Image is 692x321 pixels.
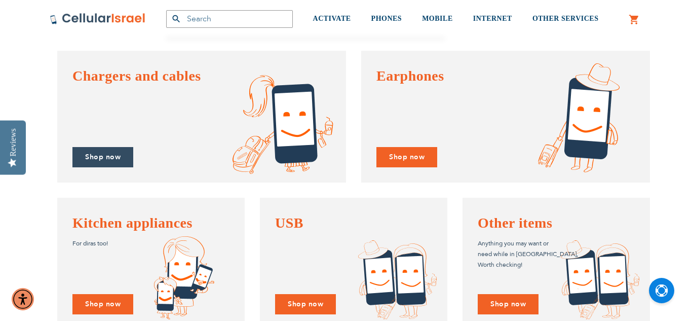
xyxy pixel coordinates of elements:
a: Shop now [376,147,437,168]
p: For diras too! [72,238,229,249]
a: Shop now [72,147,133,168]
h4: USB [275,213,432,233]
div: Accessibility Menu [12,288,34,310]
span: INTERNET [473,15,512,22]
a: Shop now [478,294,539,315]
a: Shop now [72,294,133,315]
p: Anything you may want or need while in [GEOGRAPHIC_DATA], Worth checking! [478,238,635,270]
h4: Kitchen appliances [72,213,229,233]
img: Cellular Israel Logo [50,13,146,25]
span: MOBILE [422,15,453,22]
span: ACTIVATE [313,15,351,22]
span: OTHER SERVICES [532,15,599,22]
h4: Earphones [376,66,635,86]
input: Search [166,10,293,28]
div: Reviews [9,128,18,156]
span: PHONES [371,15,402,22]
h4: Other items [478,213,635,233]
h4: Chargers and cables [72,66,331,86]
a: Shop now [275,294,336,315]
